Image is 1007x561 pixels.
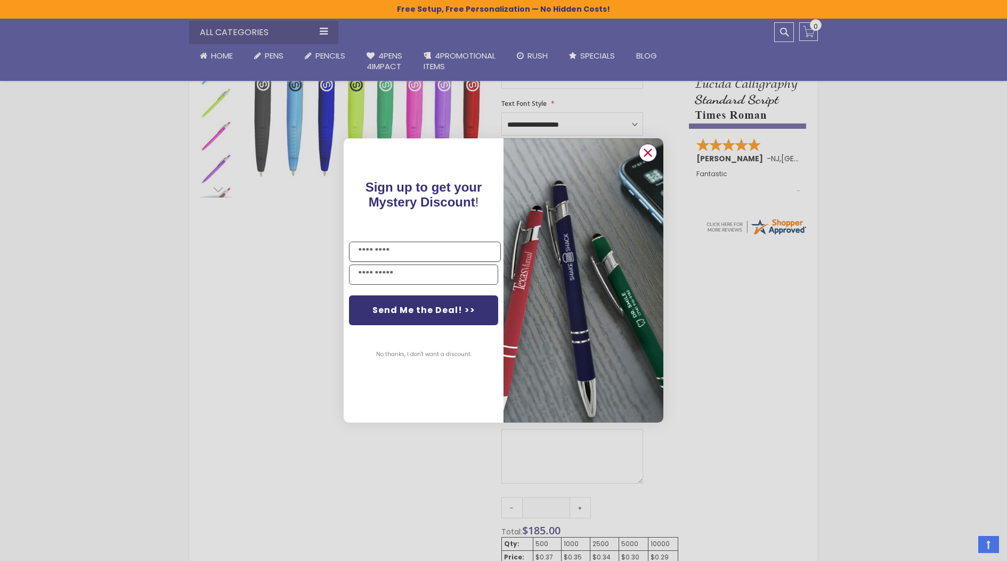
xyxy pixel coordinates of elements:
[504,138,663,422] img: pop-up-image
[349,295,498,325] button: Send Me the Deal! >>
[371,341,477,368] button: No thanks, I don't want a discount.
[639,144,657,162] button: Close dialog
[366,180,482,209] span: !
[366,180,482,209] span: Sign up to get your Mystery Discount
